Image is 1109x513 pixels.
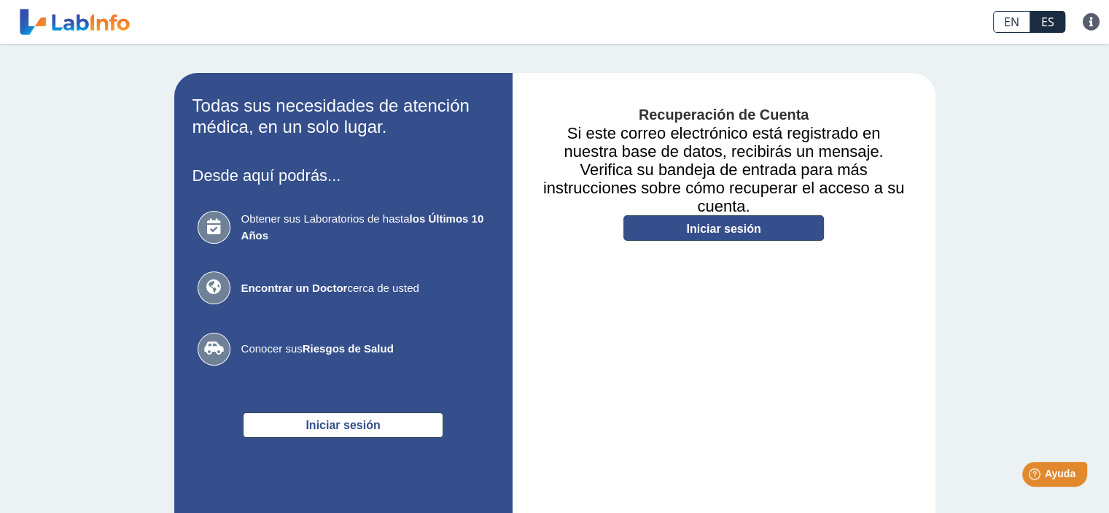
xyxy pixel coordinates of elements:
[241,342,303,355] font: Conocer sus
[192,96,470,136] font: Todas sus necesidades de atención médica, en un solo lugar.
[347,282,419,294] font: cerca de usted
[623,215,824,241] a: Iniciar sesión
[241,282,348,294] font: Encontrar un Doctor
[306,419,380,431] font: Iniciar sesión
[639,107,809,123] font: Recuperación de Cuenta
[303,342,394,355] font: Riesgos de Salud
[192,166,341,185] font: Desde aquí podrás...
[1041,14,1054,30] font: ES
[241,212,410,225] font: Obtener sus Laboratorios de hasta
[241,212,484,242] font: los Últimos 10 Años
[543,124,904,215] font: Si este correo electrónico está registrado en nuestra base de datos, recibirás un mensaje. Verifi...
[243,412,443,438] button: Iniciar sesión
[979,456,1093,497] iframe: Lanzador de widgets de ayuda
[1004,14,1019,30] font: EN
[686,223,760,235] font: Iniciar sesión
